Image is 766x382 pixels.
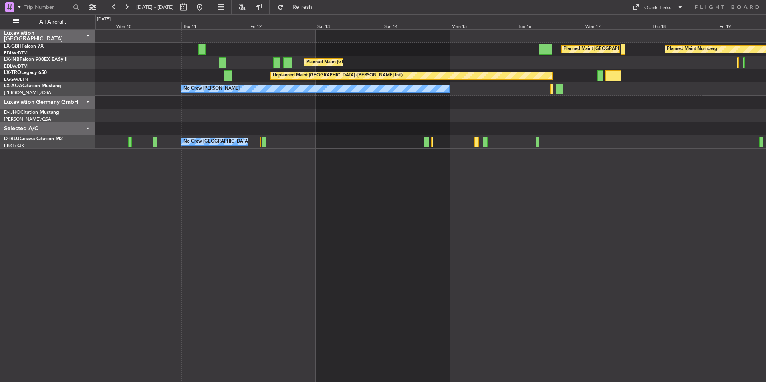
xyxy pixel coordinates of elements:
button: All Aircraft [9,16,87,28]
div: Mon 15 [450,22,517,29]
div: Planned Maint [GEOGRAPHIC_DATA] ([GEOGRAPHIC_DATA]) [306,56,433,68]
span: LX-INB [4,57,20,62]
a: LX-GBHFalcon 7X [4,44,44,49]
span: LX-TRO [4,70,21,75]
div: No Crew [GEOGRAPHIC_DATA] ([GEOGRAPHIC_DATA] National) [183,136,318,148]
div: Sat 13 [316,22,383,29]
span: All Aircraft [21,19,85,25]
a: LX-INBFalcon 900EX EASy II [4,57,67,62]
div: No Crew [PERSON_NAME] [183,83,240,95]
a: [PERSON_NAME]/QSA [4,90,51,96]
div: Thu 11 [181,22,248,29]
a: EDLW/DTM [4,50,28,56]
div: Sun 14 [383,22,450,29]
a: EDLW/DTM [4,63,28,69]
span: D-IBLU [4,137,20,141]
a: LX-AOACitation Mustang [4,84,61,88]
div: Fri 12 [249,22,316,29]
a: EBKT/KJK [4,143,24,149]
div: Tue 16 [517,22,584,29]
span: LX-AOA [4,84,22,88]
span: LX-GBH [4,44,22,49]
button: Refresh [274,1,322,14]
div: Wed 17 [584,22,651,29]
input: Trip Number [24,1,71,13]
span: [DATE] - [DATE] [136,4,174,11]
a: EGGW/LTN [4,76,28,82]
span: Refresh [286,4,319,10]
div: Thu 18 [651,22,718,29]
a: D-IBLUCessna Citation M2 [4,137,63,141]
div: Wed 10 [115,22,181,29]
div: Quick Links [644,4,671,12]
div: [DATE] [97,16,111,23]
span: D-IJHO [4,110,20,115]
a: LX-TROLegacy 650 [4,70,47,75]
a: [PERSON_NAME]/QSA [4,116,51,122]
div: Planned Maint [GEOGRAPHIC_DATA] ([GEOGRAPHIC_DATA]) [564,43,690,55]
div: Planned Maint Nurnberg [667,43,717,55]
a: D-IJHOCitation Mustang [4,110,59,115]
button: Quick Links [628,1,687,14]
div: Unplanned Maint [GEOGRAPHIC_DATA] ([PERSON_NAME] Intl) [273,70,403,82]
